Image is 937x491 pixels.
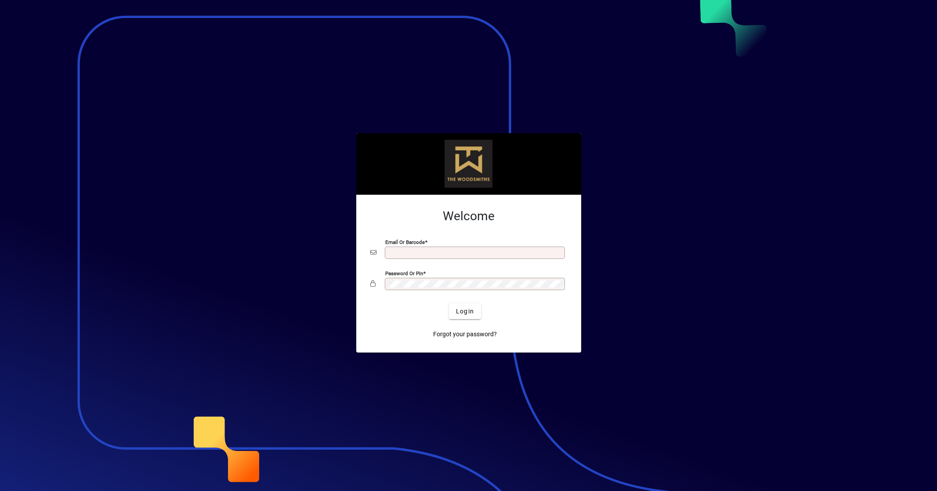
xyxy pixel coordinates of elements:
h2: Welcome [370,209,567,224]
span: Login [456,307,474,316]
mat-label: Email or Barcode [385,239,425,245]
mat-label: Password or Pin [385,270,423,276]
a: Forgot your password? [430,326,500,342]
span: Forgot your password? [433,330,497,339]
button: Login [449,303,481,319]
